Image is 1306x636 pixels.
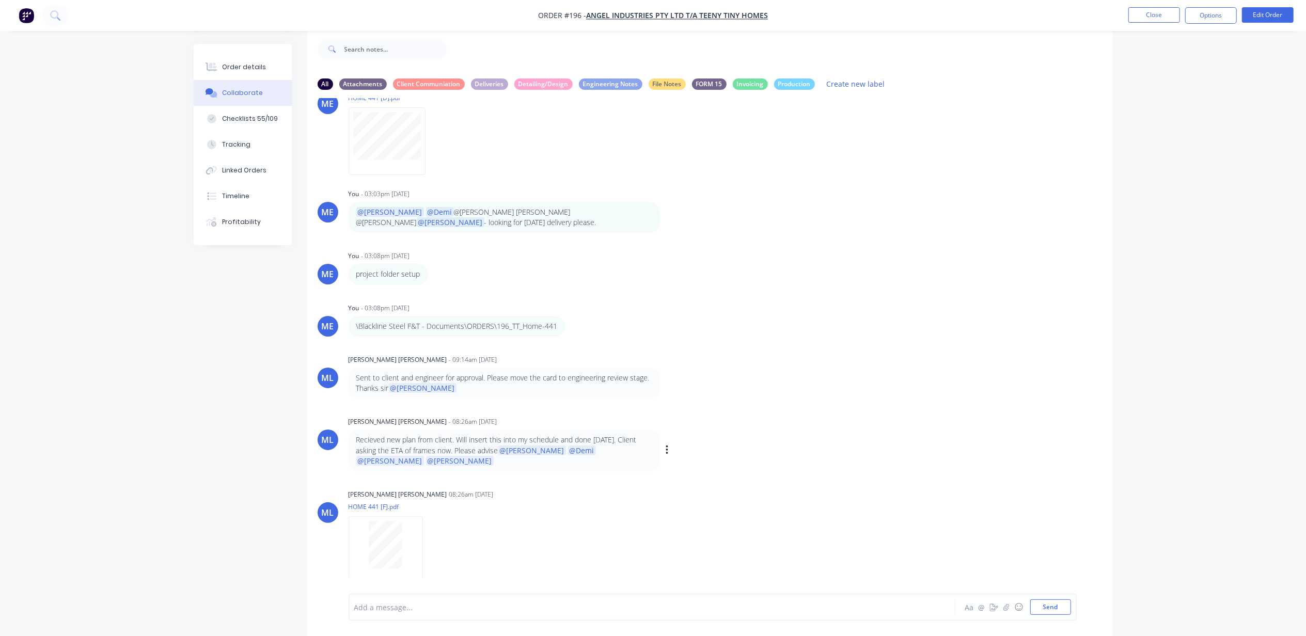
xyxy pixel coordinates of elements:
div: You [349,251,359,261]
button: Create new label [821,77,890,91]
button: Close [1128,7,1180,23]
div: Deliveries [471,78,508,90]
button: Linked Orders [194,157,292,183]
div: You [349,304,359,313]
span: @[PERSON_NAME] [356,456,424,466]
div: Attachments [339,78,387,90]
div: ML [322,506,334,519]
span: @Demi [426,207,454,217]
div: 08:26am [DATE] [449,490,494,499]
div: Detailing/Design [514,78,573,90]
div: Linked Orders [222,166,266,175]
div: ME [322,206,334,218]
img: Factory [19,8,34,23]
div: Profitability [222,217,261,227]
div: Invoicing [733,78,768,90]
div: ML [322,434,334,446]
div: You [349,189,359,199]
div: - 08:26am [DATE] [449,417,497,426]
div: Timeline [222,192,249,201]
div: File Notes [649,78,686,90]
div: All [318,78,333,90]
button: Order details [194,54,292,80]
button: Tracking [194,132,292,157]
div: FORM 15 [692,78,727,90]
p: Recieved new plan from client. Will insert this into my schedule and done [DATE]. Client asking t... [356,435,652,466]
button: @ [975,601,988,613]
div: [PERSON_NAME] [PERSON_NAME] [349,417,447,426]
div: ML [322,372,334,384]
span: @Demi [568,446,596,455]
button: Profitability [194,209,292,235]
button: ☺ [1013,601,1025,613]
p: @[PERSON_NAME] [PERSON_NAME] @[PERSON_NAME] - looking for [DATE] delivery please. [356,207,652,228]
div: ME [322,98,334,110]
p: \Blackline Steel F&T - Documents\ORDERS\196_TT_Home-441 [356,321,558,331]
input: Search notes... [344,39,447,59]
div: Tracking [222,140,250,149]
span: @[PERSON_NAME] [417,217,484,227]
span: @[PERSON_NAME] [426,456,494,466]
div: ME [322,268,334,280]
span: @[PERSON_NAME] [498,446,566,455]
p: project folder setup [356,269,420,279]
button: Send [1030,599,1071,615]
p: Sent to client and engineer for approval. Please move the card to engineering review stage. Thank... [356,373,652,394]
p: HOME 441 [F].pdf [349,502,433,511]
span: Order #196 - [538,11,586,21]
div: - 09:14am [DATE] [449,355,497,364]
button: Edit Order [1242,7,1294,23]
div: [PERSON_NAME] [PERSON_NAME] [349,355,447,364]
div: Order details [222,62,266,72]
div: Checklists 55/109 [222,114,278,123]
div: Engineering Notes [579,78,642,90]
div: - 03:03pm [DATE] [361,189,410,199]
button: Aa [963,601,975,613]
div: [PERSON_NAME] [PERSON_NAME] [349,490,447,499]
span: @[PERSON_NAME] [356,207,424,217]
div: Client Communiation [393,78,465,90]
div: Production [774,78,815,90]
div: Collaborate [222,88,263,98]
button: Timeline [194,183,292,209]
span: @[PERSON_NAME] [389,383,457,393]
button: Options [1185,7,1237,24]
div: - 03:08pm [DATE] [361,251,410,261]
button: Collaborate [194,80,292,106]
div: - 03:08pm [DATE] [361,304,410,313]
a: Angel Industries Pty Ltd t/a Teeny Tiny Homes [586,11,768,21]
div: ME [322,320,334,332]
button: Checklists 55/109 [194,106,292,132]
